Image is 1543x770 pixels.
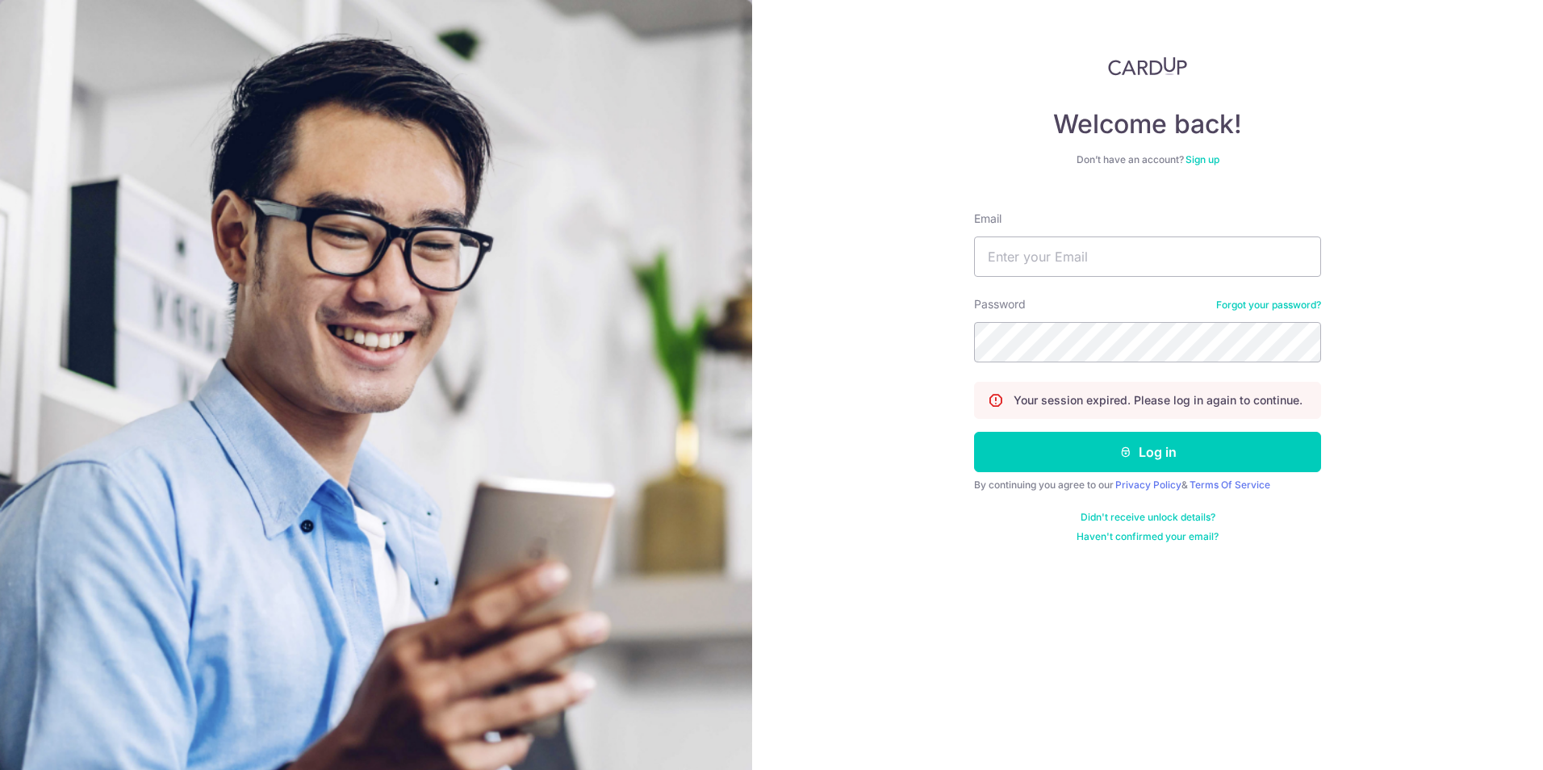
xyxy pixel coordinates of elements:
img: CardUp Logo [1108,56,1187,76]
a: Forgot your password? [1216,299,1321,312]
label: Password [974,296,1026,312]
a: Sign up [1185,153,1219,165]
h4: Welcome back! [974,108,1321,140]
a: Terms Of Service [1190,479,1270,491]
input: Enter your Email [974,236,1321,277]
a: Didn't receive unlock details? [1081,511,1215,524]
button: Log in [974,432,1321,472]
a: Privacy Policy [1115,479,1181,491]
div: Don’t have an account? [974,153,1321,166]
label: Email [974,211,1001,227]
p: Your session expired. Please log in again to continue. [1014,392,1303,408]
a: Haven't confirmed your email? [1077,530,1219,543]
div: By continuing you agree to our & [974,479,1321,492]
